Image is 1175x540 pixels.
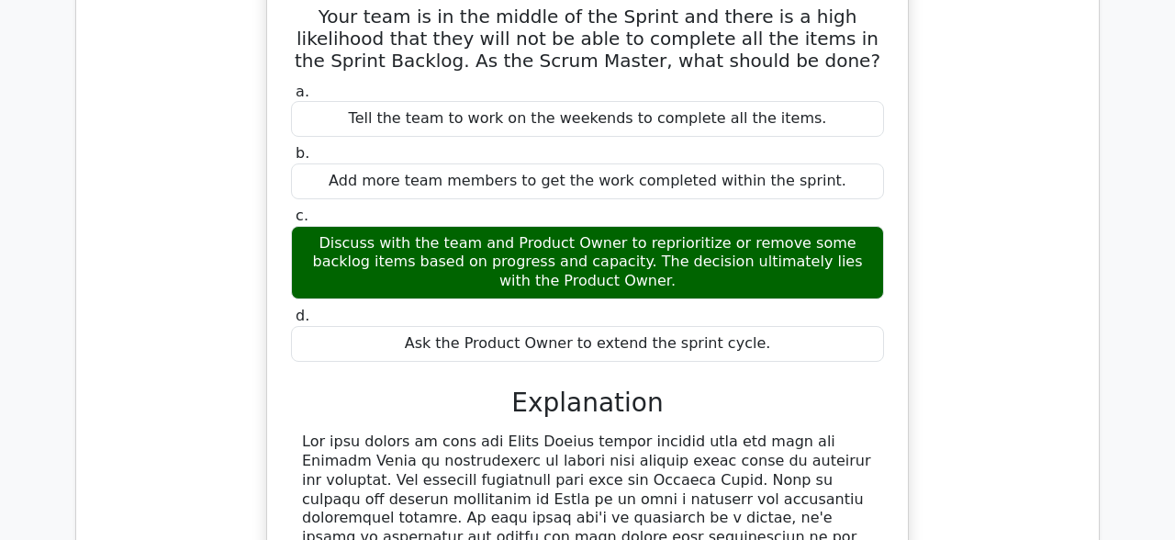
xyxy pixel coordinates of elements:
span: b. [296,144,309,162]
span: c. [296,207,308,224]
div: Add more team members to get the work completed within the sprint. [291,163,884,199]
h5: Your team is in the middle of the Sprint and there is a high likelihood that they will not be abl... [289,6,886,72]
h3: Explanation [302,388,873,419]
div: Ask the Product Owner to extend the sprint cycle. [291,326,884,362]
div: Discuss with the team and Product Owner to reprioritize or remove some backlog items based on pro... [291,226,884,299]
div: Tell the team to work on the weekends to complete all the items. [291,101,884,137]
span: a. [296,83,309,100]
span: d. [296,307,309,324]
